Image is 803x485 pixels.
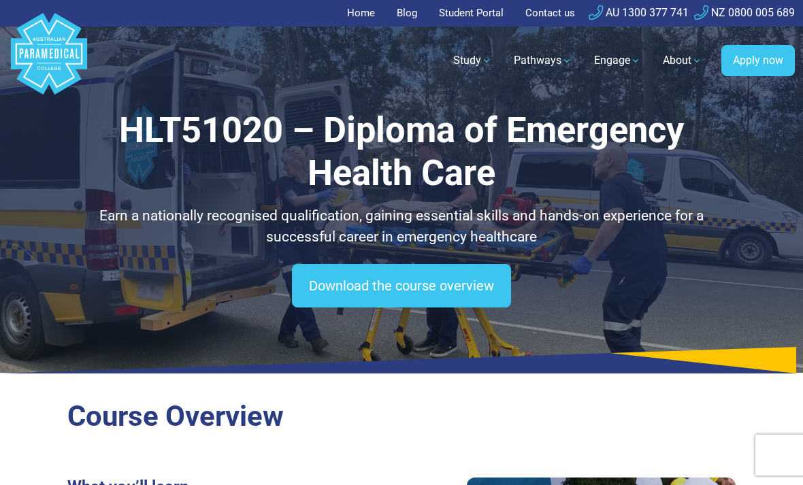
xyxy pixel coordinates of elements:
a: AU 1300 377 741 [589,6,689,19]
a: Apply now [721,45,795,76]
h1: HLT51020 – Diploma of Emergency Health Care [67,109,736,195]
a: Engage [586,41,649,80]
a: NZ 0800 005 689 [694,6,795,19]
a: Download the course overview [292,264,511,307]
p: Earn a nationally recognised qualification, gaining essential skills and hands-on experience for ... [67,205,736,248]
a: About [655,41,710,80]
h2: Course Overview [67,399,736,433]
a: Australian Paramedical College [8,27,90,95]
a: Study [445,41,500,80]
a: Pathways [506,41,580,80]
